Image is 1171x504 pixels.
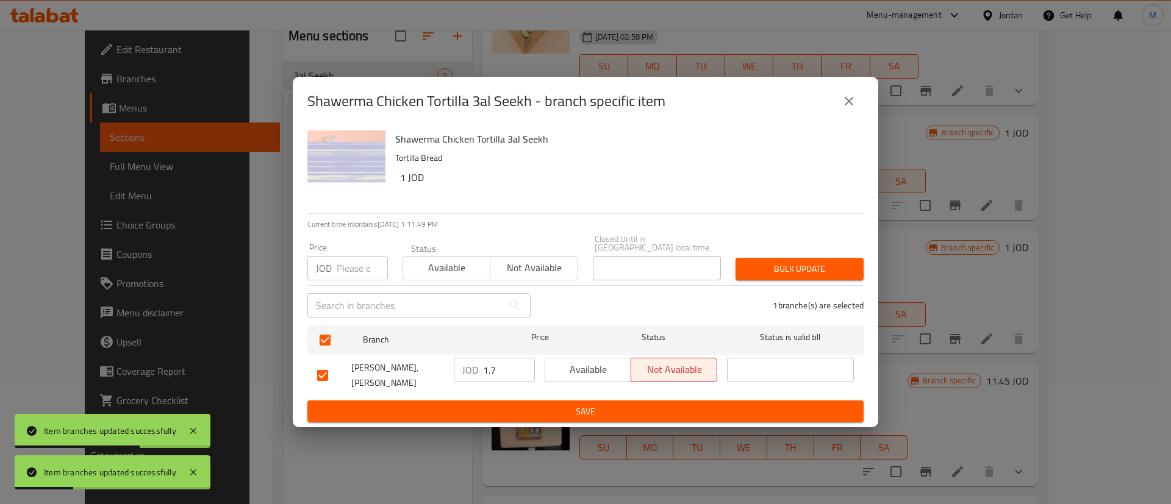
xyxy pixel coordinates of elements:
div: Item branches updated successfully [44,424,176,438]
p: JOD [316,261,332,275]
button: Bulk update [736,258,864,280]
h2: Shawerma Chicken Tortilla 3al Seekh - branch specific item [307,91,665,111]
span: Not available [495,259,573,277]
input: Please enter price [483,358,535,382]
span: Available [550,361,626,378]
div: Item branches updated successfully [44,466,176,479]
span: Not available [636,361,712,378]
img: Shawerma Chicken Tortilla 3al Seekh [307,130,385,208]
span: Save [317,404,854,419]
span: Status [590,330,717,345]
span: Branch [363,332,490,347]
button: close [834,87,864,116]
button: Available [403,256,490,280]
p: Tortilla Bread [395,151,854,166]
p: Current time in Jordan is [DATE] 1:11:49 PM [307,219,864,230]
p: JOD [462,363,478,377]
span: Status is valid till [727,330,854,345]
span: Available [408,259,485,277]
button: Save [307,400,864,423]
span: Bulk update [745,261,854,277]
h6: Shawerma Chicken Tortilla 3al Seekh [395,130,854,147]
button: Not available [631,358,717,382]
button: Available [545,358,631,382]
input: Search in branches [307,293,503,318]
p: 1 branche(s) are selected [773,299,864,311]
span: [PERSON_NAME], [PERSON_NAME] [351,360,444,391]
span: Price [500,330,581,345]
input: Please enter price [337,256,388,280]
button: Not available [490,256,578,280]
h6: 1 JOD [400,169,854,186]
